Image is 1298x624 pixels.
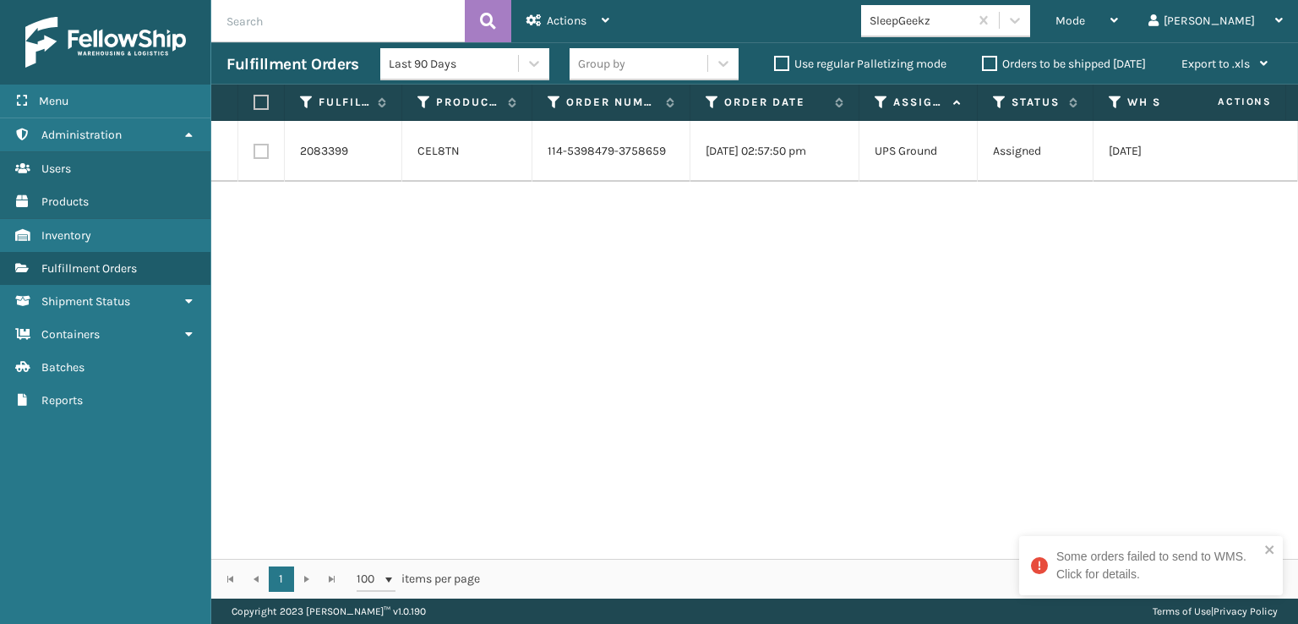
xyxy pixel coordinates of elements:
td: [DATE] 02:57:50 pm [690,121,859,182]
span: Products [41,194,89,209]
img: logo [25,17,186,68]
label: Product SKU [436,95,499,110]
h3: Fulfillment Orders [226,54,358,74]
span: Export to .xls [1181,57,1250,71]
label: Order Number [566,95,657,110]
button: close [1264,543,1276,559]
label: Order Date [724,95,826,110]
span: items per page [357,567,480,592]
a: 2083399 [300,143,348,160]
div: Group by [578,55,625,73]
td: 114-5398479-3758659 [532,121,690,182]
p: Copyright 2023 [PERSON_NAME]™ v 1.0.190 [232,599,426,624]
span: Users [41,161,71,176]
td: UPS Ground [859,121,978,182]
span: 100 [357,571,382,588]
span: Batches [41,360,85,375]
td: [DATE] [1093,121,1263,182]
span: Fulfillment Orders [41,261,137,276]
label: Status [1012,95,1061,110]
span: Actions [547,14,586,28]
td: Assigned [978,121,1093,182]
span: Menu [39,94,68,108]
span: Shipment Status [41,294,130,309]
label: Assigned Carrier Service [893,95,945,110]
span: Containers [41,327,100,342]
div: 1 - 1 of 1 items [504,571,1279,588]
label: Orders to be shipped [DATE] [982,57,1146,71]
div: Some orders failed to send to WMS. Click for details. [1056,548,1259,583]
label: WH Ship By Date [1127,95,1230,110]
a: 1 [269,567,294,592]
span: Actions [1164,88,1282,116]
span: Inventory [41,228,91,243]
span: Mode [1055,14,1085,28]
span: Reports [41,393,83,408]
label: Fulfillment Order Id [319,95,369,110]
label: Use regular Palletizing mode [774,57,946,71]
div: SleepGeekz [870,12,970,30]
a: CEL8TN [417,144,460,158]
span: Administration [41,128,122,142]
div: Last 90 Days [389,55,520,73]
